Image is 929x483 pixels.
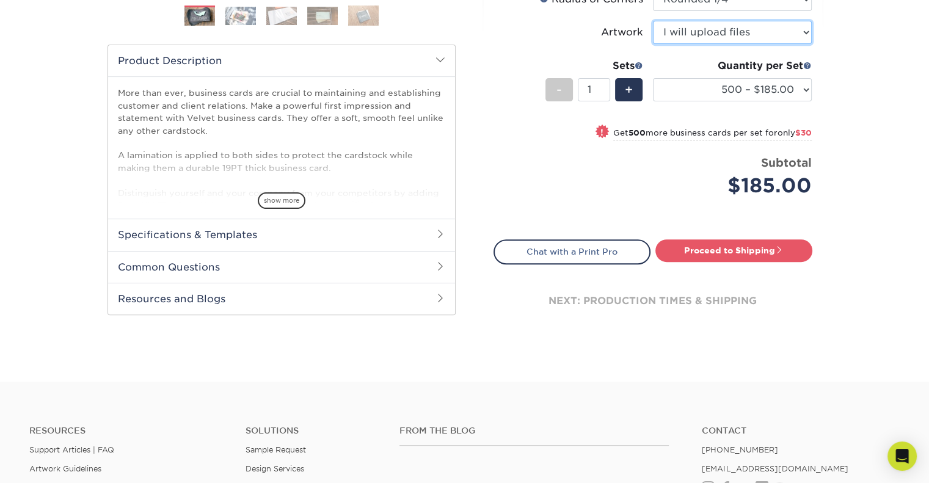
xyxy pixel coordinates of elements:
[184,1,215,32] img: Business Cards 01
[108,251,455,283] h2: Common Questions
[258,192,305,209] span: show more
[246,464,304,473] a: Design Services
[108,45,455,76] h2: Product Description
[494,264,812,338] div: next: production times & shipping
[108,219,455,250] h2: Specifications & Templates
[348,5,379,26] img: Business Cards 05
[887,441,917,471] div: Open Intercom Messenger
[662,171,812,200] div: $185.00
[545,59,643,73] div: Sets
[246,426,382,436] h4: Solutions
[246,445,306,454] a: Sample Request
[494,239,650,264] a: Chat with a Print Pro
[702,464,848,473] a: [EMAIL_ADDRESS][DOMAIN_NAME]
[600,126,603,139] span: !
[225,7,256,25] img: Business Cards 02
[625,81,633,99] span: +
[613,128,812,140] small: Get more business cards per set for
[118,87,445,286] p: More than ever, business cards are crucial to maintaining and establishing customer and client re...
[795,128,812,137] span: $30
[653,59,812,73] div: Quantity per Set
[778,128,812,137] span: only
[601,25,643,40] div: Artwork
[307,7,338,25] img: Business Cards 04
[29,426,227,436] h4: Resources
[761,156,812,169] strong: Subtotal
[108,283,455,314] h2: Resources and Blogs
[628,128,646,137] strong: 500
[266,7,297,25] img: Business Cards 03
[655,239,812,261] a: Proceed to Shipping
[702,426,900,436] a: Contact
[399,426,669,436] h4: From the Blog
[3,446,104,479] iframe: Google Customer Reviews
[702,445,778,454] a: [PHONE_NUMBER]
[556,81,562,99] span: -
